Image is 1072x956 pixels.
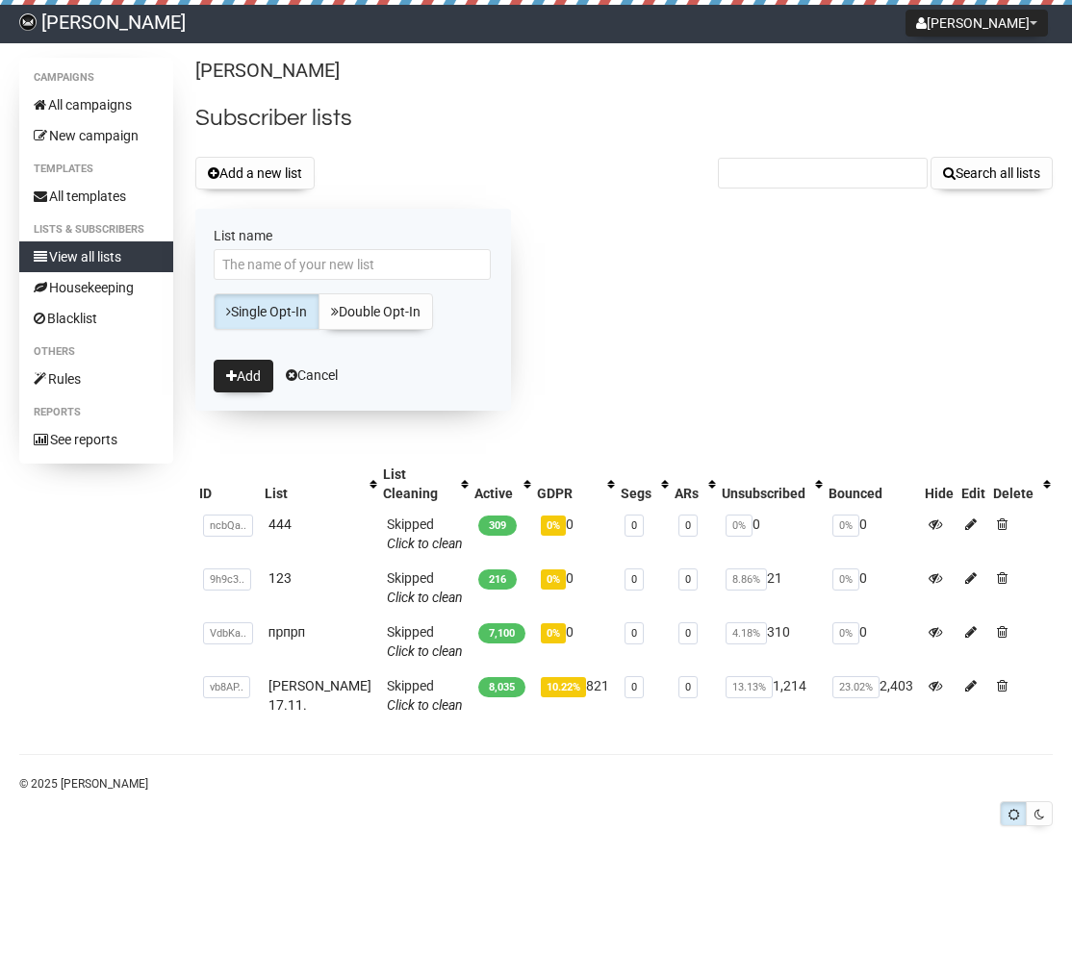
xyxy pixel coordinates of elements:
[685,681,691,693] a: 0
[931,157,1053,189] button: Search all lists
[925,484,954,503] div: Hide
[829,484,917,503] div: Bounced
[718,668,825,722] td: 1,214
[19,89,173,120] a: All campaigns
[675,484,699,503] div: ARs
[214,249,491,280] input: The name of your new list
[718,615,825,668] td: 310
[19,241,173,272] a: View all lists
[533,668,617,722] td: 821
[631,519,637,532] a: 0
[19,364,173,394] a: Rules
[533,615,617,668] td: 0
[19,272,173,303] a: Housekeeping
[19,424,173,455] a: See reports
[718,561,825,615] td: 21
[718,461,825,507] th: Unsubscribed: No sort applied, activate to apply an ascending sort
[825,507,921,561] td: 0
[195,58,1053,84] p: [PERSON_NAME]
[906,10,1048,37] button: [PERSON_NAME]
[387,624,463,659] span: Skipped
[387,590,463,605] a: Click to clean
[19,181,173,212] a: All templates
[722,484,805,503] div: Unsubscribed
[541,569,566,590] span: 0%
[214,360,273,392] button: Add
[195,101,1053,136] h2: Subscriber lists
[832,568,859,591] span: 0%
[825,615,921,668] td: 0
[478,516,517,536] span: 309
[478,623,525,643] span: 7,100
[199,484,257,503] div: ID
[825,461,921,507] th: Bounced: No sort applied, sorting is disabled
[203,568,251,591] span: 9h9c3..
[726,622,767,644] span: 4.18%
[203,622,253,644] span: VdbKa..
[537,484,598,503] div: GDPR
[19,340,173,364] li: Others
[203,515,253,537] span: ncbQa..
[685,627,691,640] a: 0
[19,401,173,424] li: Reports
[214,293,319,330] a: Single Opt-In
[631,627,637,640] a: 0
[268,570,292,586] a: 123
[387,570,463,605] span: Skipped
[631,573,637,586] a: 0
[617,461,671,507] th: Segs: No sort applied, activate to apply an ascending sort
[921,461,957,507] th: Hide: No sort applied, sorting is disabled
[726,515,753,537] span: 0%
[265,484,360,503] div: List
[379,461,471,507] th: List Cleaning: No sort applied, activate to apply an ascending sort
[387,536,463,551] a: Click to clean
[825,668,921,722] td: 2,403
[19,66,173,89] li: Campaigns
[825,561,921,615] td: 0
[19,773,1053,794] p: © 2025 [PERSON_NAME]
[726,568,767,591] span: 8.86%
[989,461,1053,507] th: Delete: No sort applied, activate to apply an ascending sort
[478,677,525,697] span: 8,035
[718,507,825,561] td: 0
[541,623,566,643] span: 0%
[268,516,292,532] a: 444
[533,561,617,615] td: 0
[214,227,493,244] label: List name
[203,676,250,698] span: vb8AP..
[286,367,338,383] a: Cancel
[474,484,514,503] div: Active
[961,484,985,503] div: Edit
[832,622,859,644] span: 0%
[685,519,691,532] a: 0
[387,643,463,659] a: Click to clean
[268,678,371,713] a: [PERSON_NAME] 17.11.
[261,461,379,507] th: List: No sort applied, activate to apply an ascending sort
[541,516,566,536] span: 0%
[832,676,880,698] span: 23.02%
[387,697,463,713] a: Click to clean
[471,461,533,507] th: Active: No sort applied, activate to apply an ascending sort
[387,678,463,713] span: Skipped
[631,681,637,693] a: 0
[387,516,463,551] span: Skipped
[268,624,305,640] a: прпрп
[685,573,691,586] a: 0
[383,465,451,503] div: List Cleaning
[195,157,315,189] button: Add a new list
[19,120,173,151] a: New campaign
[541,677,586,697] span: 10.22%
[621,484,651,503] div: Segs
[319,293,433,330] a: Double Opt-In
[533,507,617,561] td: 0
[19,303,173,334] a: Blacklist
[19,13,37,31] img: 1c57bf28b110ae6d742f5450afd87b61
[832,515,859,537] span: 0%
[671,461,718,507] th: ARs: No sort applied, activate to apply an ascending sort
[957,461,989,507] th: Edit: No sort applied, sorting is disabled
[726,676,773,698] span: 13.13%
[19,158,173,181] li: Templates
[19,218,173,241] li: Lists & subscribers
[533,461,617,507] th: GDPR: No sort applied, activate to apply an ascending sort
[195,461,261,507] th: ID: No sort applied, sorting is disabled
